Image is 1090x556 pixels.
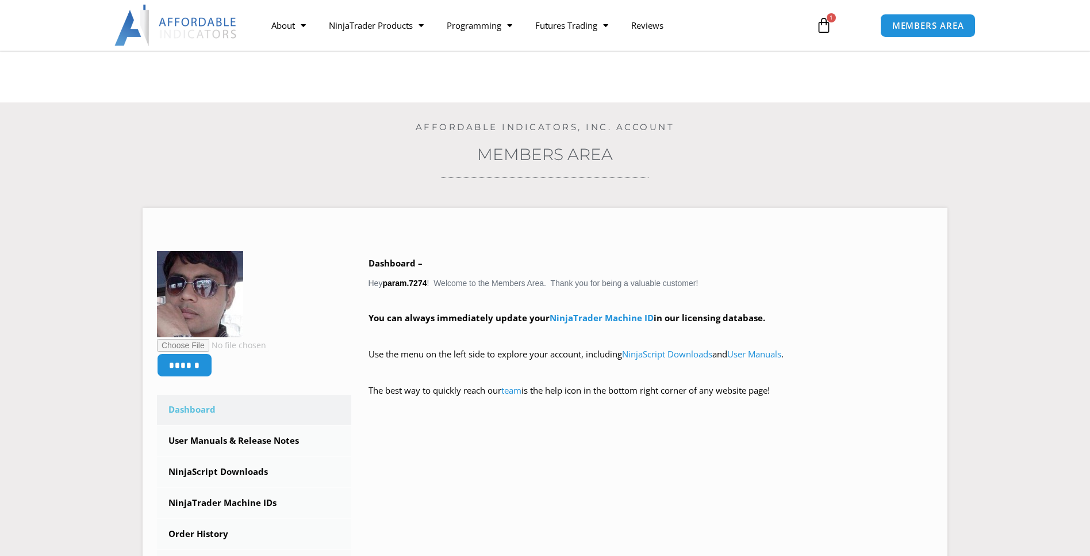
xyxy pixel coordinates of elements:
[435,12,524,39] a: Programming
[620,12,675,39] a: Reviews
[369,257,423,269] b: Dashboard –
[114,5,238,46] img: LogoAI | Affordable Indicators – NinjaTrader
[799,9,849,42] a: 1
[157,519,351,549] a: Order History
[157,488,351,518] a: NinjaTrader Machine IDs
[157,395,351,425] a: Dashboard
[157,426,351,456] a: User Manuals & Release Notes
[416,121,675,132] a: Affordable Indicators, Inc. Account
[317,12,435,39] a: NinjaTrader Products
[260,12,317,39] a: About
[157,457,351,487] a: NinjaScript Downloads
[369,312,765,323] strong: You can always immediately update your in our licensing database.
[827,13,836,22] span: 1
[501,384,521,396] a: team
[727,348,781,360] a: User Manuals
[524,12,620,39] a: Futures Trading
[369,346,934,379] p: Use the menu on the left side to explore your account, including and .
[550,312,654,323] a: NinjaTrader Machine ID
[622,348,712,360] a: NinjaScript Downloads
[369,383,934,415] p: The best way to quickly reach our is the help icon in the bottom right corner of any website page!
[382,279,427,288] strong: param.7274
[477,144,613,164] a: Members Area
[892,21,964,30] span: MEMBERS AREA
[260,12,803,39] nav: Menu
[157,251,243,337] img: 06f45052ef44a4f6cfbf700c5e9ab60df7c7c9ffcab772790534b7a6fe138a01
[880,14,976,37] a: MEMBERS AREA
[369,256,934,415] div: Hey ! Welcome to the Members Area. Thank you for being a valuable customer!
